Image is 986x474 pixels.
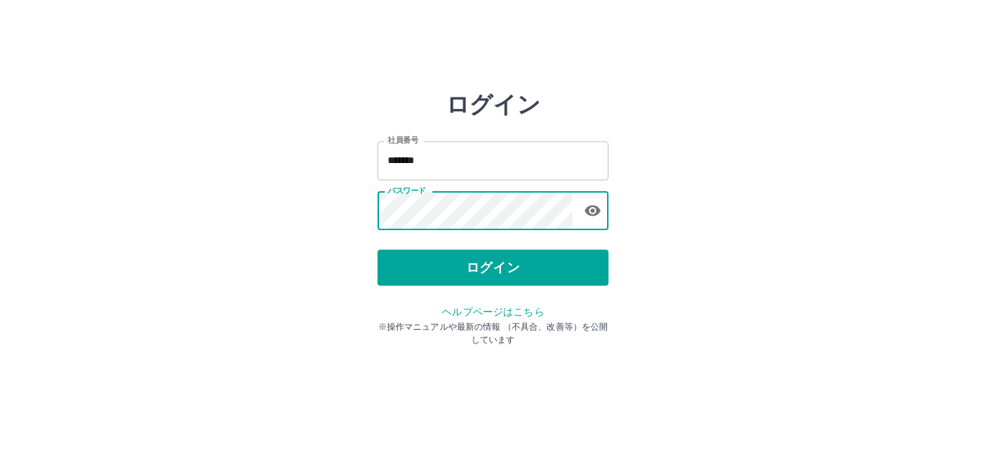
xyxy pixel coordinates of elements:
[388,185,426,196] label: パスワード
[446,91,541,118] h2: ログイン
[378,250,608,286] button: ログイン
[378,320,608,346] p: ※操作マニュアルや最新の情報 （不具合、改善等）を公開しています
[442,306,544,317] a: ヘルプページはこちら
[388,135,418,146] label: 社員番号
